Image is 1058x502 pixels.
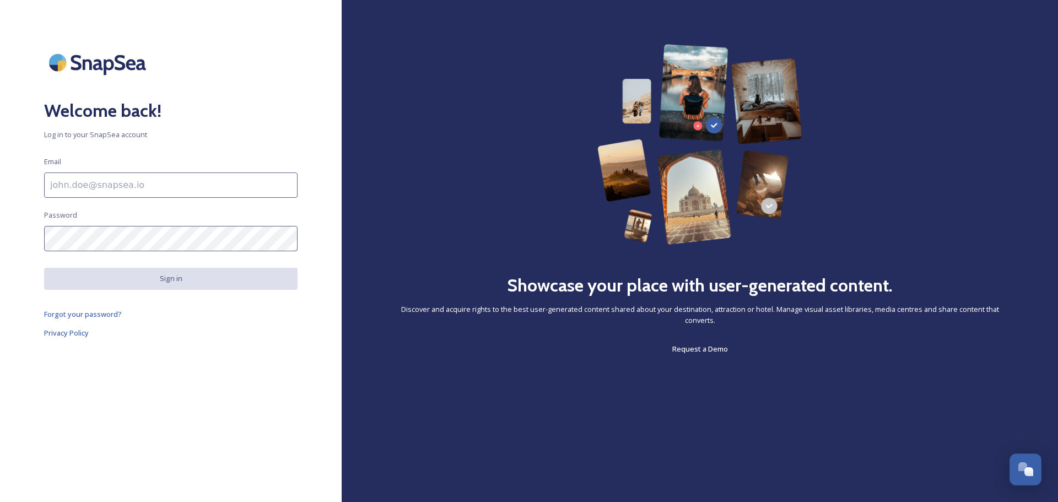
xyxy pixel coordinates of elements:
[44,268,298,289] button: Sign in
[1010,454,1041,485] button: Open Chat
[44,326,298,339] a: Privacy Policy
[44,328,89,338] span: Privacy Policy
[44,44,154,81] img: SnapSea Logo
[672,344,728,354] span: Request a Demo
[507,272,893,299] h2: Showcase your place with user-generated content.
[44,129,298,140] span: Log in to your SnapSea account
[44,210,77,220] span: Password
[44,156,61,167] span: Email
[672,342,728,355] a: Request a Demo
[44,98,298,124] h2: Welcome back!
[44,307,298,321] a: Forgot your password?
[386,304,1014,325] span: Discover and acquire rights to the best user-generated content shared about your destination, att...
[597,44,802,245] img: 63b42ca75bacad526042e722_Group%20154-p-800.png
[44,172,298,198] input: john.doe@snapsea.io
[44,309,122,319] span: Forgot your password?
